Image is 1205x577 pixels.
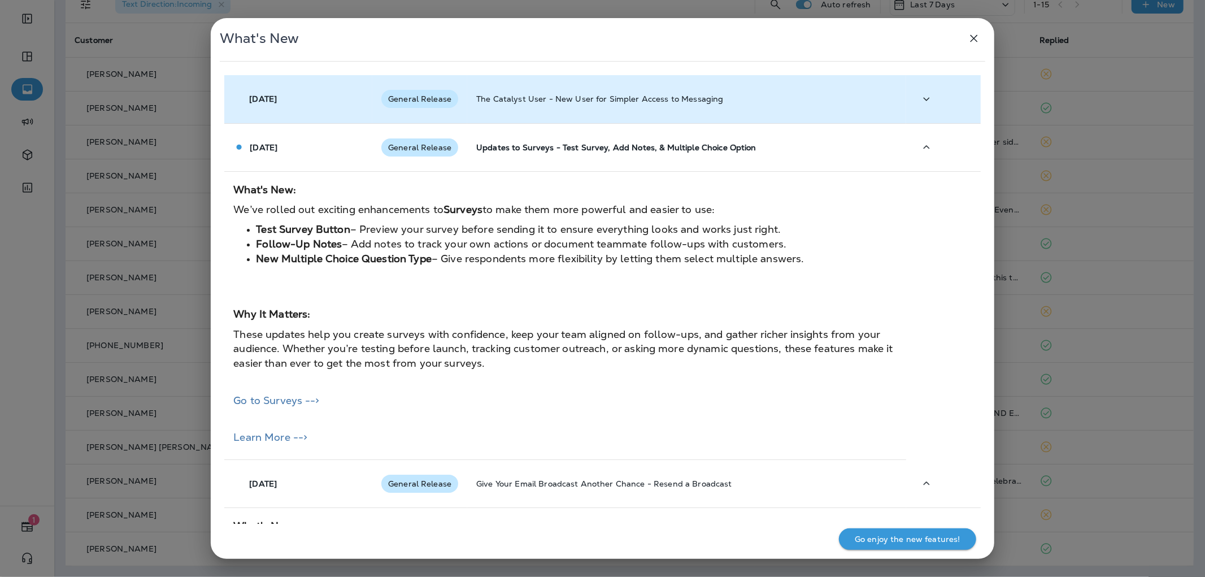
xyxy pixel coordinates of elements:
span: General Release [381,479,458,488]
p: Go enjoy the new features! [855,535,960,544]
p: The Catalyst User - New User for Simpler Access to Messaging [476,94,897,103]
span: to make them more powerful and easier to use: [482,203,715,216]
span: – Preview your survey before sending it to ensure everything looks and works just right. [350,223,781,236]
strong: What's New: [233,183,296,196]
strong: What's New: [233,519,296,532]
span: – Add notes to track your own actions or document teammate follow-ups with customers. [342,237,786,250]
span: These updates help you create surveys with confidence, keep your team aligned on follow-ups, and ... [233,328,893,370]
button: Go enjoy the new features! [839,528,976,550]
strong: Follow-Up Notes [256,237,342,250]
a: Go to Surveys --> [233,394,319,407]
p: Give Your Email Broadcast Another Chance - Resend a Broadcast [476,479,897,488]
p: [DATE] [249,479,277,488]
span: General Release [381,143,458,152]
strong: New Multiple Choice Question Type [256,252,432,265]
strong: Test Survey Button [256,223,350,236]
p: [DATE] [250,143,277,152]
p: [DATE] [249,94,277,103]
span: What's New [220,30,299,47]
a: Learn More --> [233,431,307,444]
strong: Why It Matters: [233,307,310,320]
p: Updates to Surveys - Test Survey, Add Notes, & Multiple Choice Option [476,143,897,152]
span: – Give respondents more flexibility by letting them select multiple answers. [432,252,804,265]
strong: Surveys [443,203,482,216]
span: We’ve rolled out exciting enhancements to [233,203,443,216]
span: General Release [381,94,458,103]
